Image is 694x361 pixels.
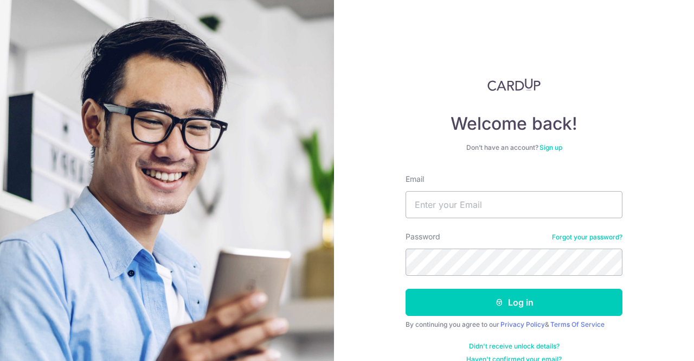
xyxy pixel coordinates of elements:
[487,78,541,91] img: CardUp Logo
[406,113,622,135] h4: Welcome back!
[539,143,562,151] a: Sign up
[406,289,622,316] button: Log in
[406,320,622,329] div: By continuing you agree to our &
[469,342,560,351] a: Didn't receive unlock details?
[406,191,622,218] input: Enter your Email
[550,320,605,328] a: Terms Of Service
[406,174,424,185] label: Email
[406,231,440,242] label: Password
[406,143,622,152] div: Don’t have an account?
[552,233,622,242] a: Forgot your password?
[500,320,545,328] a: Privacy Policy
